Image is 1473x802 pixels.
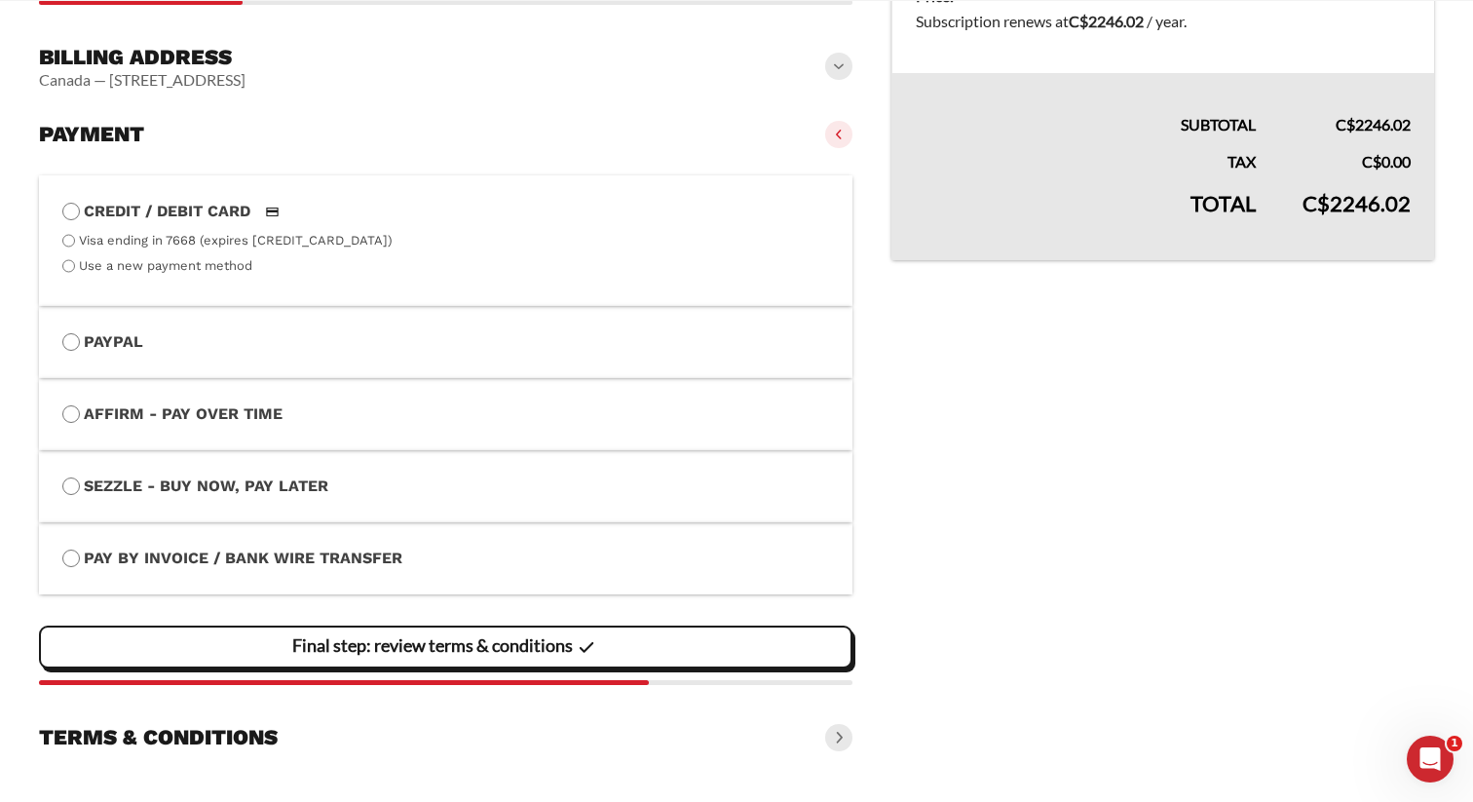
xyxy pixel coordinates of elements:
input: Affirm - Pay over time [62,405,80,423]
bdi: 2246.02 [1303,190,1411,216]
span: C$ [1303,190,1330,216]
span: 1 [1447,736,1462,751]
input: Credit / Debit CardCredit / Debit Card [62,203,80,220]
label: Credit / Debit Card [62,199,829,224]
bdi: 0.00 [1362,152,1411,171]
input: Pay by Invoice / Bank Wire Transfer [62,550,80,567]
label: PayPal [62,329,829,355]
input: PayPal [62,333,80,351]
input: Sezzle - Buy Now, Pay Later [62,477,80,495]
span: / year [1147,12,1184,30]
th: Subtotal [892,73,1279,137]
vaadin-button: Final step: review terms & conditions [39,626,852,668]
span: C$ [1336,115,1355,134]
span: Subscription renews at . [916,12,1187,30]
bdi: 2246.02 [1069,12,1144,30]
h3: Payment [39,121,144,148]
label: Visa ending in 7668 (expires [CREDIT_CARD_DATA]) [79,233,393,248]
bdi: 2246.02 [1336,115,1411,134]
label: Affirm - Pay over time [62,401,829,427]
iframe: Intercom live chat [1407,736,1454,783]
img: Credit / Debit Card [254,200,290,223]
span: C$ [1362,152,1381,171]
label: Use a new payment method [79,258,252,273]
label: Sezzle - Buy Now, Pay Later [62,474,829,499]
label: Pay by Invoice / Bank Wire Transfer [62,546,829,571]
th: Tax [892,137,1279,174]
vaadin-horizontal-layout: Canada — [STREET_ADDRESS] [39,70,245,90]
h3: Terms & conditions [39,724,278,751]
span: C$ [1069,12,1088,30]
h3: Billing address [39,44,245,71]
th: Total [892,174,1279,260]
